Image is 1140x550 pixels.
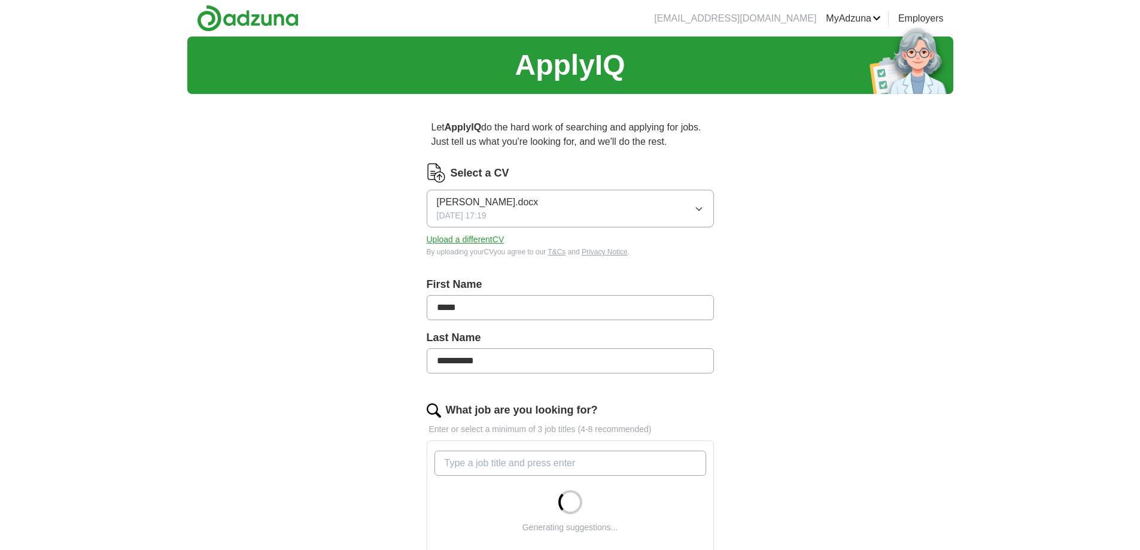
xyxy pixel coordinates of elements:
a: Employers [898,11,944,26]
label: What job are you looking for? [446,402,598,418]
a: Privacy Notice [582,248,628,256]
label: Select a CV [451,165,509,181]
button: Upload a differentCV [427,233,504,246]
p: Enter or select a minimum of 3 job titles (4-8 recommended) [427,423,714,436]
img: CV Icon [427,163,446,183]
div: By uploading your CV you agree to our and . [427,247,714,257]
button: [PERSON_NAME].docx[DATE] 17:19 [427,190,714,227]
label: First Name [427,276,714,293]
input: Type a job title and press enter [434,451,706,476]
a: MyAdzuna [826,11,881,26]
div: Generating suggestions... [522,521,618,534]
span: [PERSON_NAME].docx [437,195,539,209]
label: Last Name [427,330,714,346]
strong: ApplyIQ [445,122,481,132]
img: search.png [427,403,441,418]
a: T&Cs [548,248,566,256]
p: Let do the hard work of searching and applying for jobs. Just tell us what you're looking for, an... [427,116,714,154]
span: [DATE] 17:19 [437,209,487,222]
h1: ApplyIQ [515,44,625,87]
li: [EMAIL_ADDRESS][DOMAIN_NAME] [654,11,816,26]
img: Adzuna logo [197,5,299,32]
